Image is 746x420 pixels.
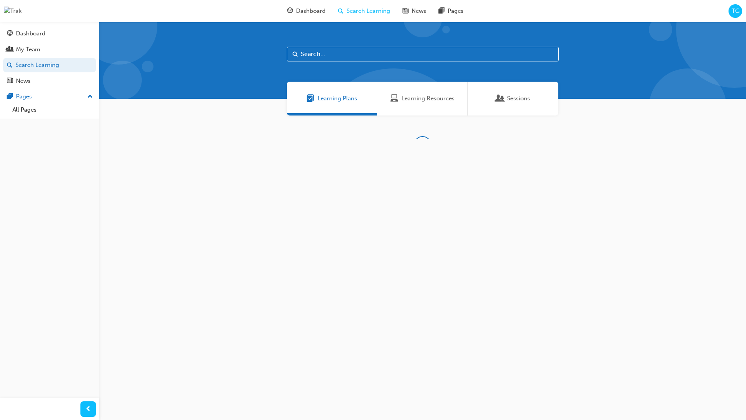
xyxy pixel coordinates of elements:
[281,3,332,19] a: guage-iconDashboard
[16,45,40,54] div: My Team
[338,6,343,16] span: search-icon
[332,3,396,19] a: search-iconSearch Learning
[401,94,455,103] span: Learning Resources
[448,7,464,16] span: Pages
[16,29,45,38] div: Dashboard
[3,89,96,104] button: Pages
[7,62,12,69] span: search-icon
[396,3,432,19] a: news-iconNews
[287,82,377,115] a: Learning PlansLearning Plans
[7,46,13,53] span: people-icon
[293,50,298,59] span: Search
[16,77,31,86] div: News
[87,92,93,102] span: up-icon
[403,6,408,16] span: news-icon
[85,404,91,414] span: prev-icon
[317,94,357,103] span: Learning Plans
[468,82,558,115] a: SessionsSessions
[4,7,22,16] img: Trak
[307,94,314,103] span: Learning Plans
[7,30,13,37] span: guage-icon
[432,3,470,19] a: pages-iconPages
[16,92,32,101] div: Pages
[7,93,13,100] span: pages-icon
[732,7,739,16] span: TG
[496,94,504,103] span: Sessions
[287,47,559,61] input: Search...
[377,82,468,115] a: Learning ResourcesLearning Resources
[507,94,530,103] span: Sessions
[347,7,390,16] span: Search Learning
[439,6,444,16] span: pages-icon
[3,25,96,89] button: DashboardMy TeamSearch LearningNews
[3,74,96,88] a: News
[7,78,13,85] span: news-icon
[3,58,96,72] a: Search Learning
[390,94,398,103] span: Learning Resources
[411,7,426,16] span: News
[296,7,326,16] span: Dashboard
[729,4,742,18] button: TG
[287,6,293,16] span: guage-icon
[9,104,96,116] a: All Pages
[3,42,96,57] a: My Team
[3,26,96,41] a: Dashboard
